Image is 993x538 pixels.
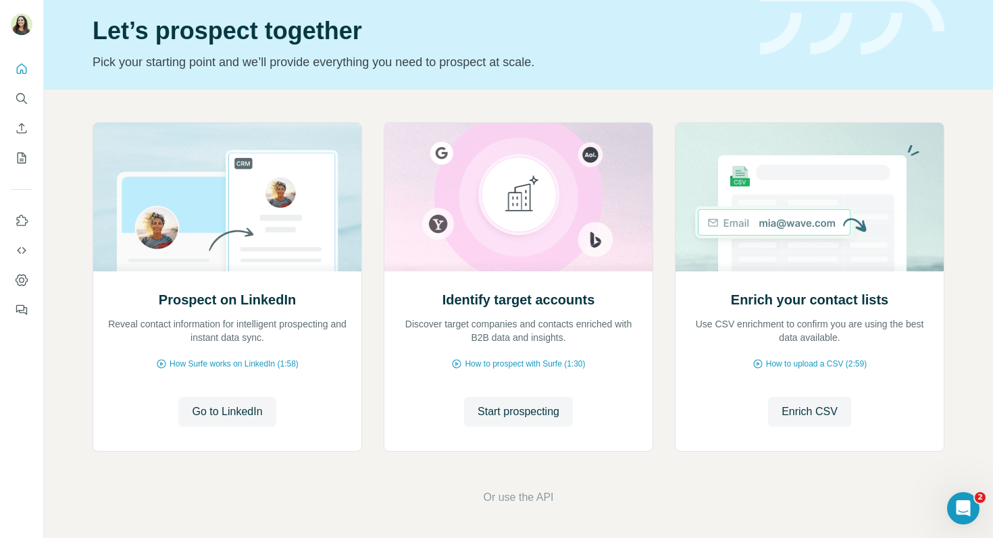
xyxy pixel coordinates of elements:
p: Use CSV enrichment to confirm you are using the best data available. [689,317,930,344]
h2: Identify target accounts [442,290,595,309]
span: How Surfe works on LinkedIn (1:58) [170,358,299,370]
img: Enrich your contact lists [675,123,944,271]
img: Prospect on LinkedIn [93,123,362,271]
button: Enrich CSV [11,116,32,140]
img: Identify target accounts [384,123,653,271]
button: Search [11,86,32,111]
h1: Let’s prospect together [93,18,744,45]
button: My lists [11,146,32,170]
button: Quick start [11,57,32,81]
button: Start prospecting [464,397,573,427]
button: Use Surfe on LinkedIn [11,209,32,233]
span: How to prospect with Surfe (1:30) [465,358,585,370]
button: Dashboard [11,268,32,292]
button: Feedback [11,298,32,322]
span: Enrich CSV [782,404,838,420]
p: Discover target companies and contacts enriched with B2B data and insights. [398,317,639,344]
img: Avatar [11,14,32,35]
h2: Prospect on LinkedIn [159,290,296,309]
button: Use Surfe API [11,238,32,263]
span: Go to LinkedIn [192,404,262,420]
button: Enrich CSV [768,397,851,427]
span: Start prospecting [478,404,559,420]
button: Go to LinkedIn [178,397,276,427]
h2: Enrich your contact lists [731,290,888,309]
span: 2 [975,492,986,503]
iframe: Intercom live chat [947,492,979,524]
button: Or use the API [483,489,553,506]
span: How to upload a CSV (2:59) [766,358,867,370]
p: Pick your starting point and we’ll provide everything you need to prospect at scale. [93,53,744,72]
p: Reveal contact information for intelligent prospecting and instant data sync. [107,317,348,344]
